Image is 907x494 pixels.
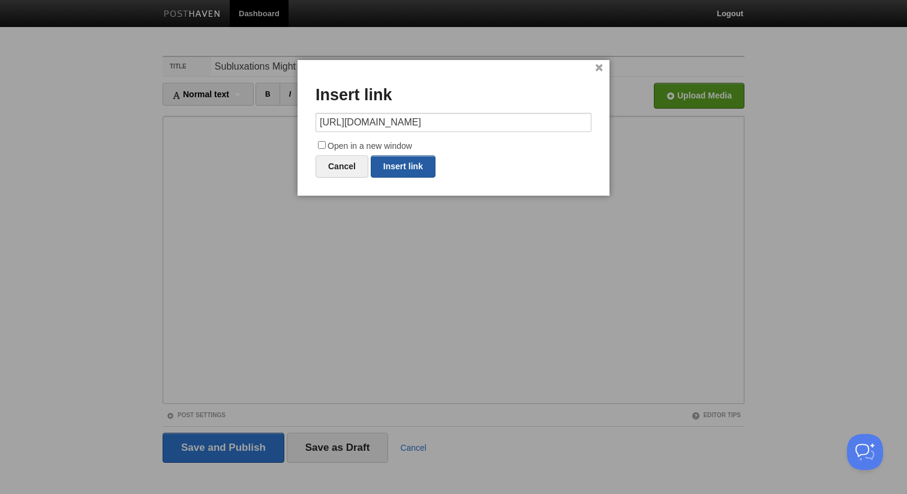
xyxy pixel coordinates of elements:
h3: Insert link [316,86,591,104]
label: Open in a new window [316,139,591,154]
iframe: Help Scout Beacon - Open [847,434,883,470]
a: Insert link [371,155,436,178]
a: Cancel [316,155,368,178]
input: Open in a new window [318,141,326,149]
a: × [595,65,603,71]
